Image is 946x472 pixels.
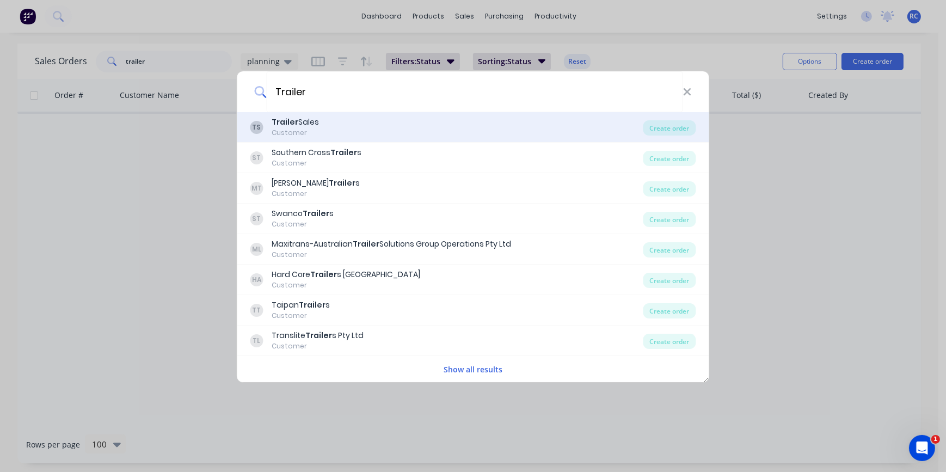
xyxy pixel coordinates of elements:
button: Share it with us [22,200,195,222]
span: News [126,367,146,375]
div: ST [250,151,263,164]
div: Ask a questionAI Agent and team can help [11,128,207,170]
div: TL [250,334,263,347]
input: Enter a customer name to create a new order... [266,71,683,112]
div: Customer [272,128,320,138]
div: Taipan s [272,299,330,311]
img: logo [22,21,87,38]
div: Hi there, [22,277,176,289]
div: Translite s Pty Ltd [272,330,364,341]
b: Trailer [331,147,358,158]
div: TS [250,121,263,134]
span: 1 [931,435,940,444]
div: Customer [272,250,512,260]
div: HA [250,273,263,286]
button: News [109,340,163,383]
div: Southern Cross s [272,147,362,158]
b: Trailer [329,177,356,188]
div: Create order [643,334,696,349]
div: Sales [272,117,320,128]
div: Update [22,245,57,257]
div: Ask a question [22,138,182,149]
b: Trailer [353,238,380,249]
b: Trailer [303,208,330,219]
p: Hi [PERSON_NAME] [22,77,196,96]
div: [PERSON_NAME] s [272,177,360,189]
div: ML [250,243,263,256]
div: Create order [643,303,696,318]
span: Home [15,367,39,375]
div: Create order [643,181,696,197]
div: Hard Core s [GEOGRAPHIC_DATA] [272,269,421,280]
div: TT [250,304,263,317]
div: MT [250,182,263,195]
h2: Factory Feature Walkthroughs [22,312,195,324]
div: Create order [643,151,696,166]
p: How can we help? [22,96,196,114]
b: Trailer [272,117,299,127]
b: Trailer [299,299,326,310]
div: Swanco s [272,208,334,219]
iframe: Intercom live chat [909,435,935,461]
div: Create order [643,212,696,227]
div: Customer [272,219,334,229]
div: Customer [272,189,360,199]
div: ST [250,212,263,225]
b: Trailer [306,330,333,341]
div: Customer [272,158,362,168]
span: Help [182,367,199,375]
div: UpdateFeature updateFactory Weekly Updates - [DATE]Hi there, [11,236,207,298]
button: Show all results [440,363,506,376]
div: Maxitrans-Australian Solutions Group Operations Pty Ltd [272,238,512,250]
b: Trailer [311,269,337,280]
h2: Have an idea or feature request? [22,185,195,196]
div: Customer [272,311,330,321]
div: Customer [272,341,364,351]
div: Feature update [61,245,126,257]
button: Help [163,340,218,383]
div: Create order [643,120,696,136]
div: Close [187,17,207,37]
div: Create order [643,242,696,258]
div: AI Agent and team can help [22,149,182,161]
span: Messages [63,367,101,375]
button: Messages [54,340,109,383]
div: Create order [643,273,696,288]
div: Factory Weekly Updates - [DATE] [22,263,176,275]
div: Customer [272,280,421,290]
